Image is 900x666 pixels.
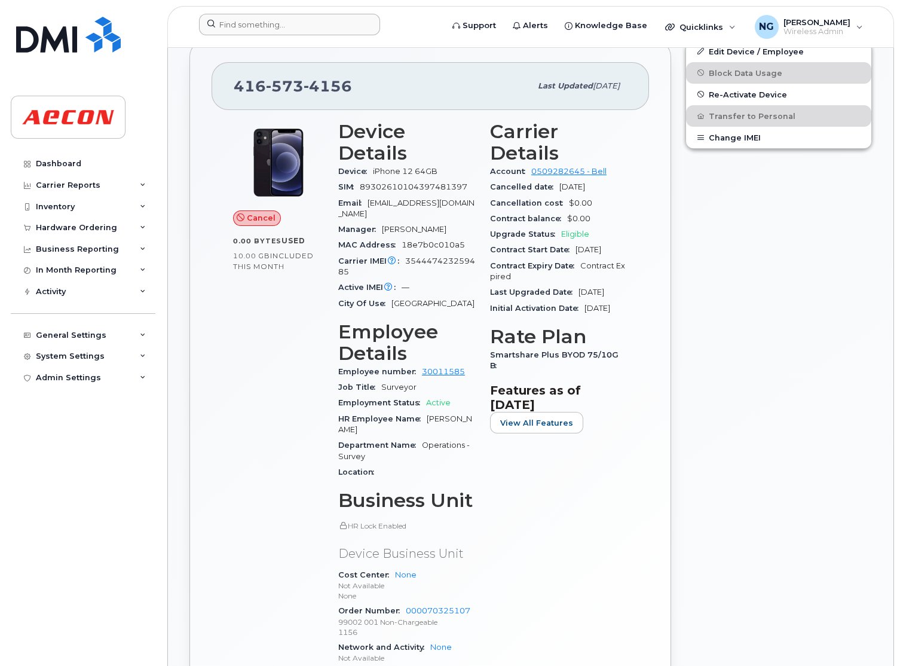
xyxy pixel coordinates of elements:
[686,62,871,84] button: Block Data Usage
[490,412,583,433] button: View All Features
[338,225,382,234] span: Manager
[338,198,368,207] span: Email
[338,321,476,364] h3: Employee Details
[338,441,422,450] span: Department Name
[338,256,405,265] span: Carrier IMEI
[490,288,578,297] span: Last Upgraded Date
[783,27,850,36] span: Wireless Admin
[281,236,305,245] span: used
[444,14,504,38] a: Support
[490,304,584,313] span: Initial Activation Date
[338,441,470,460] span: Operations - Survey
[584,304,610,313] span: [DATE]
[338,545,476,563] p: Device Business Unit
[556,14,656,38] a: Knowledge Base
[395,570,417,579] a: None
[338,240,402,249] span: MAC Address
[426,398,451,407] span: Active
[686,127,871,148] button: Change IMEI
[338,121,476,164] h3: Device Details
[373,167,437,176] span: iPhone 12 64GB
[538,81,593,90] span: Last updated
[593,81,620,90] span: [DATE]
[338,167,373,176] span: Device
[338,182,360,191] span: SIM
[338,653,476,663] p: Not Available
[523,20,548,32] span: Alerts
[338,414,472,434] span: [PERSON_NAME]
[490,261,580,270] span: Contract Expiry Date
[490,214,567,223] span: Contract balance
[338,617,476,627] p: 99002 001 Non-Chargeable
[490,383,627,412] h3: Features as of [DATE]
[381,383,417,392] span: Surveyor
[430,643,452,652] a: None
[338,490,476,511] h3: Business Unit
[490,198,569,207] span: Cancellation cost
[338,367,422,376] span: Employee number
[247,212,275,224] span: Cancel
[338,256,475,276] span: 354447423259485
[567,214,590,223] span: $0.00
[233,251,314,271] span: included this month
[338,198,475,218] span: [EMAIL_ADDRESS][DOMAIN_NAME]
[490,350,619,370] span: Smartshare Plus BYOD 75/10GB
[657,15,744,39] div: Quicklinks
[402,283,409,292] span: —
[338,570,395,579] span: Cost Center
[266,77,304,95] span: 573
[233,237,281,245] span: 0.00 Bytes
[233,252,270,260] span: 10.00 GB
[406,606,470,615] a: 000070325107
[490,261,625,281] span: Contract Expired
[338,383,381,392] span: Job Title
[338,643,430,652] span: Network and Activity
[402,240,465,249] span: 18e7b0c010a5
[679,22,723,32] span: Quicklinks
[490,326,627,347] h3: Rate Plan
[338,414,427,423] span: HR Employee Name
[304,77,352,95] span: 4156
[199,14,380,35] input: Find something...
[686,84,871,105] button: Re-Activate Device
[783,17,850,27] span: [PERSON_NAME]
[338,581,476,591] p: Not Available
[531,167,607,176] a: 0509282645 - Bell
[463,20,496,32] span: Support
[490,230,561,239] span: Upgrade Status
[360,182,467,191] span: 89302610104397481397
[709,90,787,99] span: Re-Activate Device
[759,20,774,34] span: NG
[338,627,476,637] p: 1156
[686,105,871,127] button: Transfer to Personal
[490,167,531,176] span: Account
[490,245,575,254] span: Contract Start Date
[338,283,402,292] span: Active IMEI
[338,591,476,601] p: None
[338,521,476,531] p: HR Lock Enabled
[243,127,314,198] img: iPhone_12.jpg
[575,20,647,32] span: Knowledge Base
[490,182,559,191] span: Cancelled date
[569,198,592,207] span: $0.00
[561,230,589,239] span: Eligible
[500,417,573,429] span: View All Features
[575,245,601,254] span: [DATE]
[422,367,465,376] a: 30011585
[490,121,627,164] h3: Carrier Details
[686,41,871,62] a: Edit Device / Employee
[338,299,391,308] span: City Of Use
[338,398,426,407] span: Employment Status
[578,288,604,297] span: [DATE]
[746,15,871,39] div: Nicole Guida
[234,77,352,95] span: 416
[382,225,446,234] span: [PERSON_NAME]
[338,606,406,615] span: Order Number
[391,299,475,308] span: [GEOGRAPHIC_DATA]
[504,14,556,38] a: Alerts
[338,468,380,476] span: Location
[559,182,585,191] span: [DATE]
